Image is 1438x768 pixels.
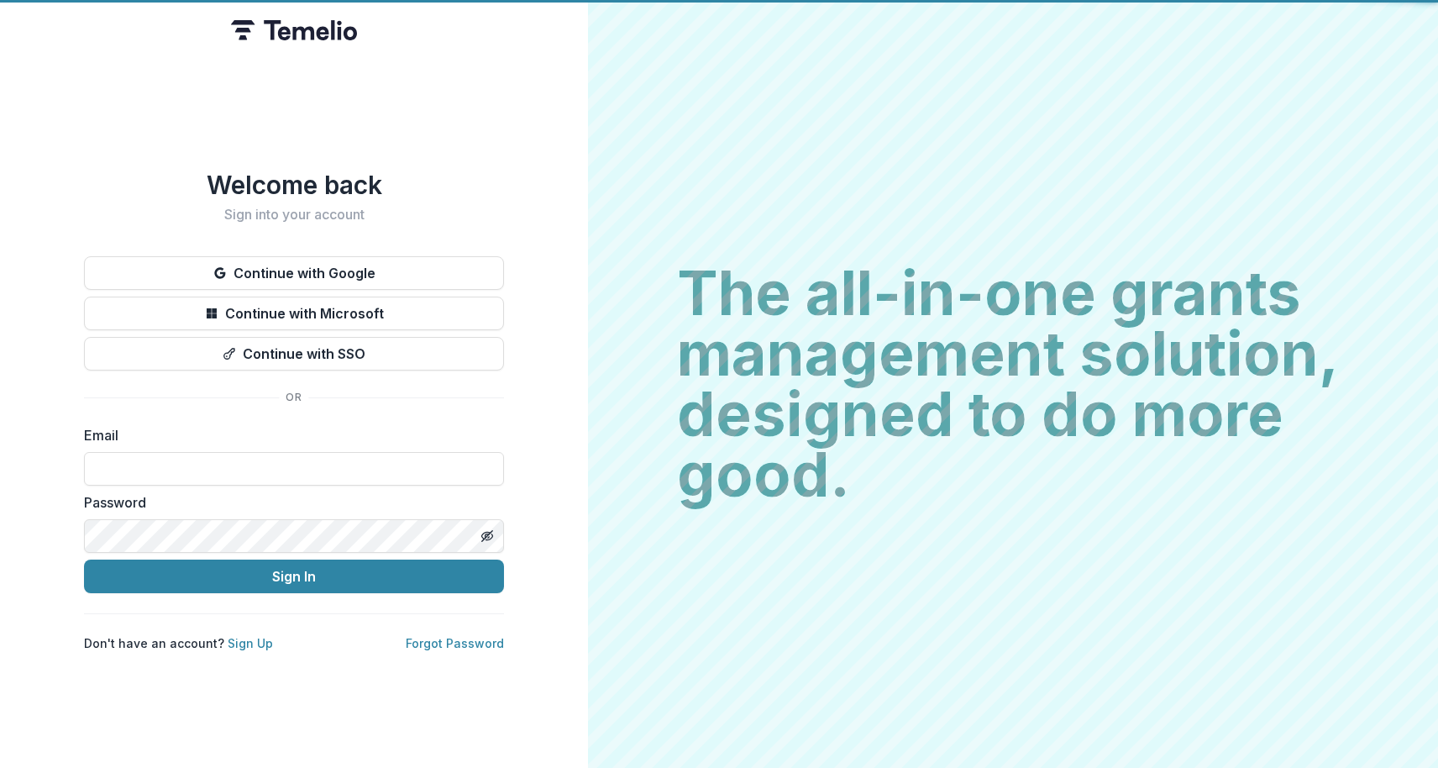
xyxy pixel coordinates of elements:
[84,634,273,652] p: Don't have an account?
[231,20,357,40] img: Temelio
[84,256,504,290] button: Continue with Google
[228,636,273,650] a: Sign Up
[84,560,504,593] button: Sign In
[474,523,501,550] button: Toggle password visibility
[406,636,504,650] a: Forgot Password
[84,207,504,223] h2: Sign into your account
[84,170,504,200] h1: Welcome back
[84,425,494,445] label: Email
[84,492,494,513] label: Password
[84,337,504,371] button: Continue with SSO
[84,297,504,330] button: Continue with Microsoft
